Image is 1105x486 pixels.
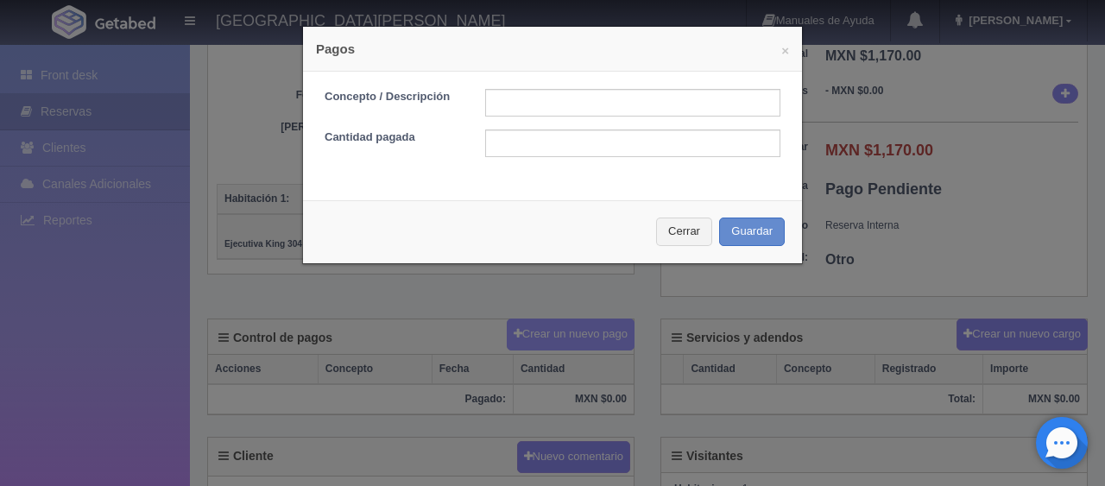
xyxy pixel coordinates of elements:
h4: Pagos [316,40,789,58]
button: Guardar [719,218,785,246]
label: Cantidad pagada [312,129,472,146]
label: Concepto / Descripción [312,89,472,105]
button: Cerrar [656,218,712,246]
button: × [781,44,789,57]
